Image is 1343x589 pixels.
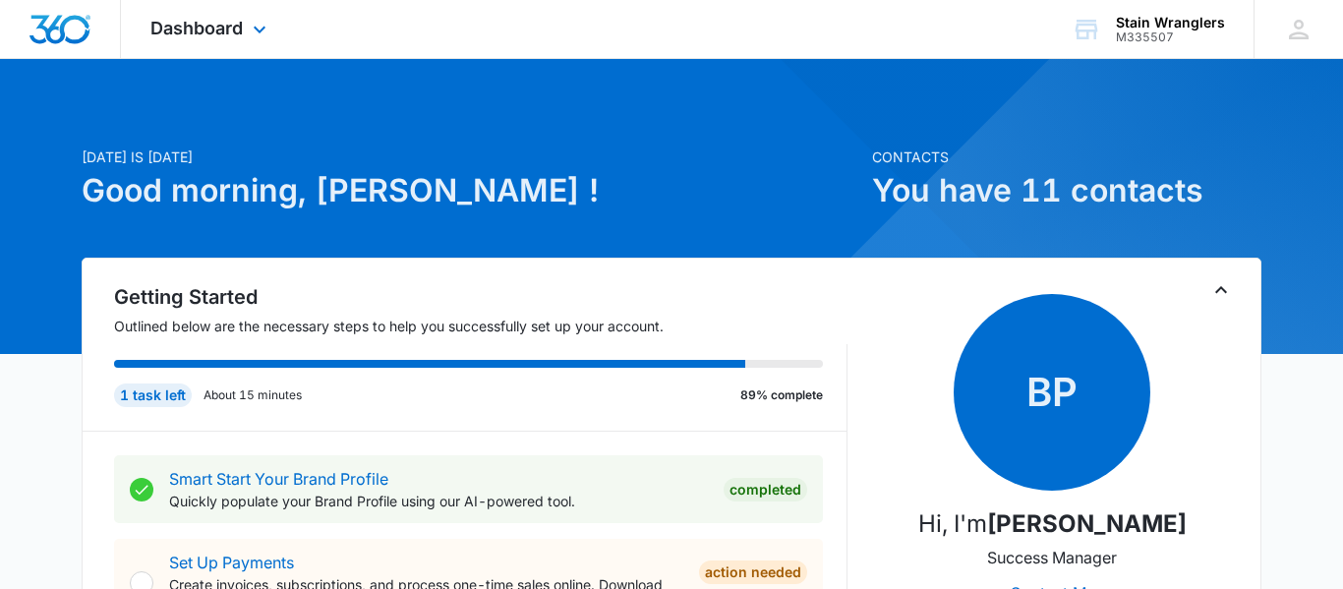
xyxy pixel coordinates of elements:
[872,167,1261,214] h1: You have 11 contacts
[872,147,1261,167] p: Contacts
[169,491,708,511] p: Quickly populate your Brand Profile using our AI-powered tool.
[724,478,807,501] div: Completed
[1116,30,1225,44] div: account id
[114,282,847,312] h2: Getting Started
[954,294,1150,491] span: BP
[114,383,192,407] div: 1 task left
[82,167,860,214] h1: Good morning, [PERSON_NAME] !
[918,506,1187,542] p: Hi, I'm
[1209,278,1233,302] button: Toggle Collapse
[699,560,807,584] div: Action Needed
[204,386,302,404] p: About 15 minutes
[150,18,243,38] span: Dashboard
[1116,15,1225,30] div: account name
[169,553,294,572] a: Set Up Payments
[987,546,1117,569] p: Success Manager
[740,386,823,404] p: 89% complete
[82,147,860,167] p: [DATE] is [DATE]
[169,469,388,489] a: Smart Start Your Brand Profile
[987,509,1187,538] strong: [PERSON_NAME]
[114,316,847,336] p: Outlined below are the necessary steps to help you successfully set up your account.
